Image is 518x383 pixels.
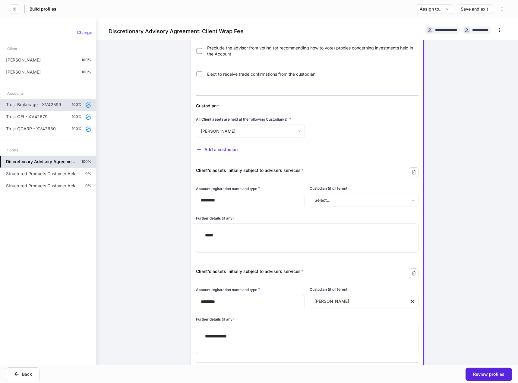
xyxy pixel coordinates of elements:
[310,194,418,207] div: Select...
[6,114,48,120] p: Trust OEI - XV42679
[196,167,343,173] div: Client's assets initially subject to advisers services
[6,159,77,165] h5: Discretionary Advisory Agreement: Client Wrap Fee
[416,4,453,14] button: Assign to...
[30,6,56,12] h5: Build profiles
[7,88,24,99] div: Accounts
[72,126,82,131] p: 100%
[310,185,349,191] h6: Custodian (if different)
[196,286,260,293] h6: Account registration name and type
[109,28,244,35] h4: Discretionary Advisory Agreement: Client Wrap Fee
[81,159,91,164] p: 100%
[77,30,92,35] div: Change
[196,268,343,274] div: Client's assets initially subject to advisers services
[196,103,343,109] div: Custodian
[196,125,305,138] div: [PERSON_NAME]
[6,69,41,75] p: [PERSON_NAME]
[6,57,41,63] p: [PERSON_NAME]
[81,58,91,62] p: 100%
[7,145,18,155] div: Forms
[14,371,32,377] div: Back
[420,7,449,11] div: Assign to...
[207,45,415,57] span: Preclude the advisor from voting (or recommending how to vote) proxies concerning investments hel...
[457,4,492,14] button: Save and exit
[196,215,234,221] h6: Further details (if any)
[196,147,238,153] button: Add a custodian
[85,171,91,176] p: 0%
[73,28,96,37] button: Change
[461,7,488,11] div: Save and exit
[85,183,91,188] p: 0%
[6,171,81,177] p: Structured Products Customer Acknowledgements Disclosure
[72,102,82,107] p: 100%
[196,316,234,322] h6: Further details (if any)
[310,286,349,292] h6: Custodian (if different)
[196,116,291,122] h6: All Client assets are held at the following Custodian(s):
[72,114,82,119] p: 100%
[310,295,409,308] div: [PERSON_NAME]
[6,126,56,132] p: Trust QGARP - XV42680
[207,71,315,77] span: Elect to receive trade confirmations from the custodian
[6,183,81,189] p: Structured Products Customer Acknowledgements Disclosure
[6,367,39,381] button: Back
[466,368,512,381] button: Review profiles
[7,43,17,54] div: Client
[81,70,91,74] p: 100%
[473,372,504,376] div: Review profiles
[196,185,260,191] h6: Account registration name and type
[6,102,61,108] p: Trust Brokerage - XV42599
